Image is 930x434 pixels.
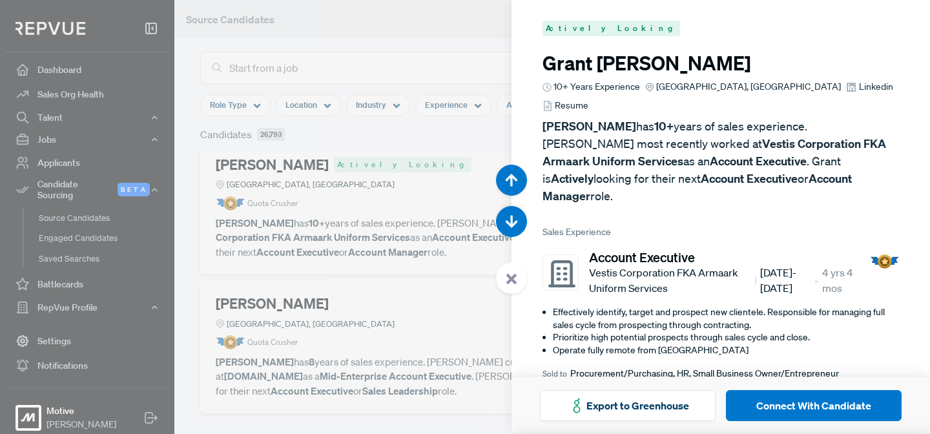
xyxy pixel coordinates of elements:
[551,171,594,186] strong: Actively
[814,273,818,288] article: •
[553,344,899,357] li: Operate fully remote from [GEOGRAPHIC_DATA]
[553,331,899,344] li: Prioritize high potential prospects through sales cycle and close.
[555,99,588,112] span: Resume
[589,265,756,296] span: Vestis Corporation FKA Armaark Uniform Services
[656,80,841,94] span: [GEOGRAPHIC_DATA], [GEOGRAPHIC_DATA]
[760,265,810,296] span: [DATE] - [DATE]
[570,367,839,380] span: Procurement/Purchasing, HR, Small Business Owner/Entrepreneur
[846,80,893,94] a: Linkedin
[822,265,860,296] span: 4 yrs 4 mos
[540,390,716,421] button: Export to Greenhouse
[870,254,899,269] img: Quota Badge
[542,225,899,239] span: Sales Experience
[553,80,640,94] span: 10+ Years Experience
[726,390,902,421] button: Connect With Candidate
[701,171,798,186] strong: Account Executive
[542,368,567,380] span: Sold to
[654,119,674,134] strong: 10+
[542,118,899,205] p: has years of sales experience. [PERSON_NAME] most recently worked at as an . Grant is looking for...
[542,119,636,134] strong: [PERSON_NAME]
[542,99,588,112] a: Resume
[553,306,899,331] li: Effectively identify, target and prospect new clientele. Responsible for managing full sales cycl...
[710,154,807,169] strong: Account Executive
[542,21,680,36] span: Actively Looking
[542,52,899,75] h3: Grant [PERSON_NAME]
[859,80,893,94] span: Linkedin
[589,249,860,265] h5: Account Executive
